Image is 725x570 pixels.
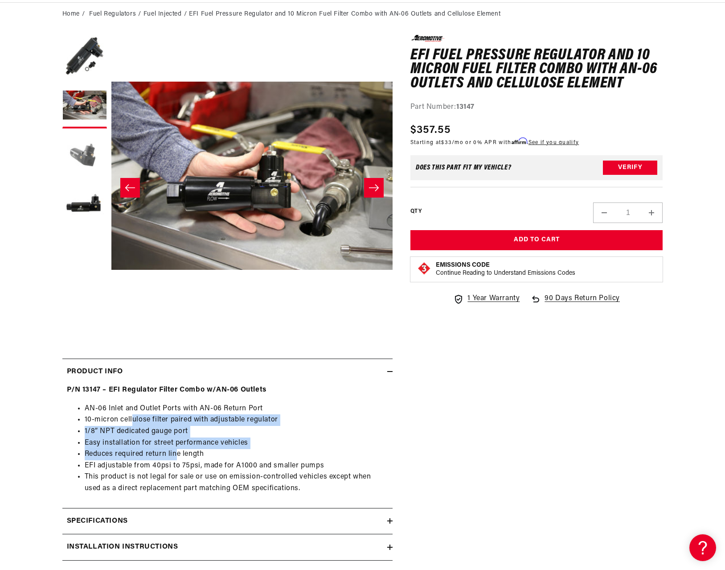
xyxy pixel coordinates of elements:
button: Load image 4 in gallery view [62,182,107,227]
button: Load image 3 in gallery view [62,133,107,178]
li: 10-micron cellulose filter paired with adjustable regulator [85,414,388,426]
img: Emissions code [417,261,431,276]
strong: 13147 [456,103,475,111]
strong: P/N 13147 – EFI Regulator Filter Combo w/AN-06 Outlets [67,386,266,393]
a: Home [62,9,80,19]
nav: breadcrumbs [62,9,663,19]
summary: Specifications [62,508,393,534]
li: Reduces required return line length [85,449,388,460]
a: 1 Year Warranty [453,293,520,305]
button: Load image 2 in gallery view [62,84,107,128]
button: Emissions CodeContinue Reading to Understand Emissions Codes [436,261,575,277]
strong: Emissions Code [436,262,490,268]
li: AN-06 Inlet and Outlet Ports with AN-06 Return Port [85,403,388,415]
p: Starting at /mo or 0% APR with . [410,138,579,147]
li: This product is not legal for sale or use on emission-controlled vehicles except when used as a d... [85,471,388,494]
li: Easy installation for street performance vehicles [85,438,388,449]
button: Slide left [120,178,140,198]
div: Part Number: [410,102,663,113]
h2: Product Info [67,366,123,378]
label: QTY [410,208,422,215]
span: Affirm [512,138,527,145]
a: 90 Days Return Policy [530,293,620,314]
span: $33 [441,140,452,145]
span: 1 Year Warranty [467,293,520,305]
button: Load image 1 in gallery view [62,35,107,79]
summary: Product Info [62,359,393,385]
h2: Specifications [67,516,128,527]
li: Fuel Regulators [89,9,143,19]
span: $357.55 [410,122,451,138]
span: 90 Days Return Policy [545,293,620,314]
li: 1/8” NPT dedicated gauge port [85,426,388,438]
li: EFI Fuel Pressure Regulator and 10 Micron Fuel Filter Combo with AN-06 Outlets and Cellulose Element [189,9,500,19]
media-gallery: Gallery Viewer [62,35,393,340]
li: EFI adjustable from 40psi to 75psi, made for A1000 and smaller pumps [85,460,388,472]
div: Does This part fit My vehicle? [416,164,512,171]
button: Verify [603,161,657,175]
button: Add to Cart [410,230,663,250]
h1: EFI Fuel Pressure Regulator and 10 Micron Fuel Filter Combo with AN-06 Outlets and Cellulose Element [410,49,663,91]
summary: Installation Instructions [62,534,393,560]
a: See if you qualify - Learn more about Affirm Financing (opens in modal) [528,140,579,145]
p: Continue Reading to Understand Emissions Codes [436,269,575,277]
h2: Installation Instructions [67,541,178,553]
li: Fuel Injected [143,9,189,19]
button: Slide right [364,178,384,198]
